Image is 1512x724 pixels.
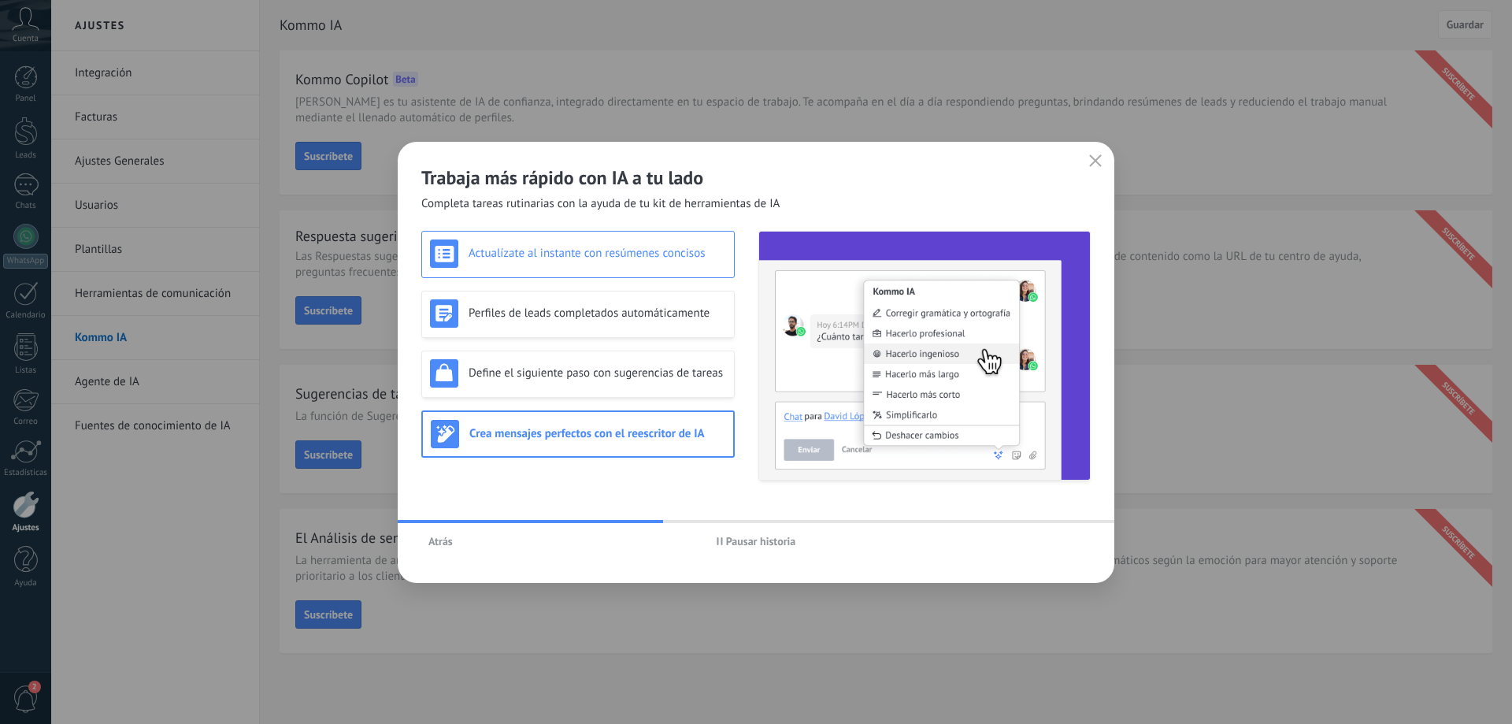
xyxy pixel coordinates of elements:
h3: Actualízate al instante con resúmenes concisos [469,246,726,261]
span: Completa tareas rutinarias con la ayuda de tu kit de herramientas de IA [421,196,780,212]
h3: Perfiles de leads completados automáticamente [469,306,726,321]
span: Atrás [428,536,453,547]
h3: Crea mensajes perfectos con el reescritor de IA [469,426,725,441]
button: Atrás [421,529,460,553]
h2: Trabaja más rápido con IA a tu lado [421,165,1091,190]
button: Pausar historia [710,529,803,553]
span: Pausar historia [726,536,796,547]
h3: Define el siguiente paso con sugerencias de tareas [469,366,726,381]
